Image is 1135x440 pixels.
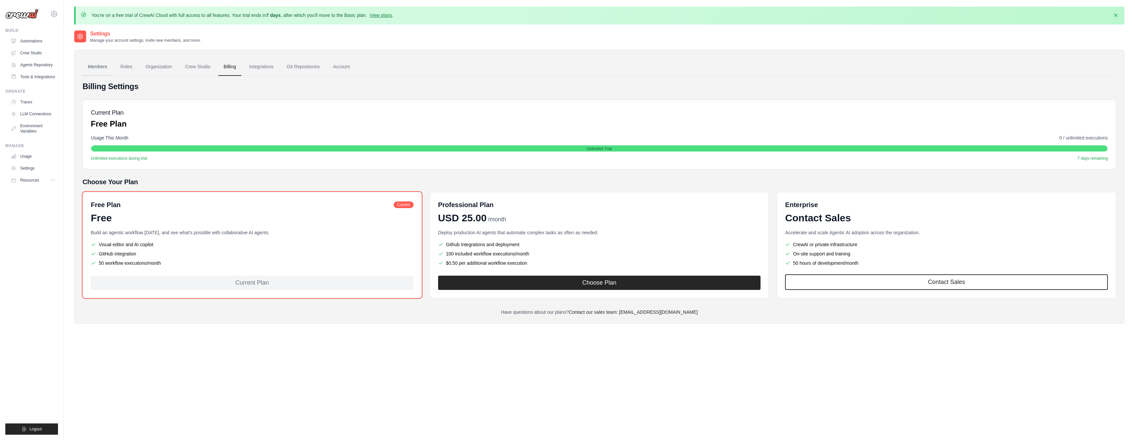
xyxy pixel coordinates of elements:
h6: Free Plan [91,200,121,209]
h2: Settings [90,30,201,38]
a: Traces [8,97,58,107]
li: Github Integrations and deployment [438,241,761,248]
span: Usage This Month [91,135,128,141]
li: 50 workflow executions/month [91,260,414,266]
span: 7 days remaining [1078,156,1108,161]
button: Resources [8,175,58,186]
a: LLM Connections [8,109,58,119]
h6: Enterprise [785,200,1108,209]
div: Current Plan [91,276,414,290]
a: Integrations [244,58,279,76]
a: Organization [140,58,177,76]
h5: Choose Your Plan [83,177,1116,187]
span: Current [394,201,414,208]
a: Git Repositories [281,58,325,76]
span: Resources [20,178,39,183]
div: Manage [5,143,58,148]
a: Account [328,58,355,76]
span: Logout [29,426,42,432]
span: /month [488,215,506,224]
p: Have questions about our plans? [83,309,1116,315]
li: CrewAI or private infrastructure [785,241,1108,248]
a: Crew Studio [8,48,58,58]
p: Manage your account settings, invite new members, and more. [90,38,201,43]
div: Operate [5,89,58,94]
p: Build an agentic workflow [DATE], and see what's possible with collaborative AI agents. [91,229,414,236]
p: Deploy production AI agents that automate complex tasks as often as needed. [438,229,761,236]
p: Accelerate and scale Agentic AI adoption across the organization. [785,229,1108,236]
h5: Current Plan [91,108,127,117]
a: Contact our sales team: [EMAIL_ADDRESS][DOMAIN_NAME] [569,309,698,315]
a: Members [83,58,112,76]
h4: Billing Settings [83,81,1116,92]
button: Logout [5,423,58,435]
span: 0 / unlimited executions [1059,135,1108,141]
a: Contact Sales [785,274,1108,290]
div: Build [5,28,58,33]
a: Agents Repository [8,60,58,70]
a: Environment Variables [8,121,58,137]
img: Logo [5,9,38,19]
h6: Professional Plan [438,200,494,209]
span: Unlimited executions during trial [91,156,147,161]
li: GitHub integration [91,250,414,257]
li: Visual editor and AI copilot [91,241,414,248]
a: Crew Studio [180,58,216,76]
a: Settings [8,163,58,174]
div: Free [91,212,414,224]
div: Contact Sales [785,212,1108,224]
li: 50 hours of development/month [785,260,1108,266]
a: Automations [8,36,58,46]
p: Free Plan [91,119,127,129]
a: Tools & Integrations [8,72,58,82]
li: $0.50 per additional workflow execution [438,260,761,266]
a: View plans [369,13,392,18]
button: Choose Plan [438,276,761,290]
span: Unlimited Trial [587,146,612,151]
li: 100 included workflow executions/month [438,250,761,257]
a: Usage [8,151,58,162]
li: On-site support and training [785,250,1108,257]
strong: 7 days [266,13,281,18]
span: USD 25.00 [438,212,487,224]
a: Billing [218,58,241,76]
a: Roles [115,58,138,76]
p: You're on a free trial of CrewAI Cloud with full access to all features. Your trial ends in , aft... [91,12,393,19]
